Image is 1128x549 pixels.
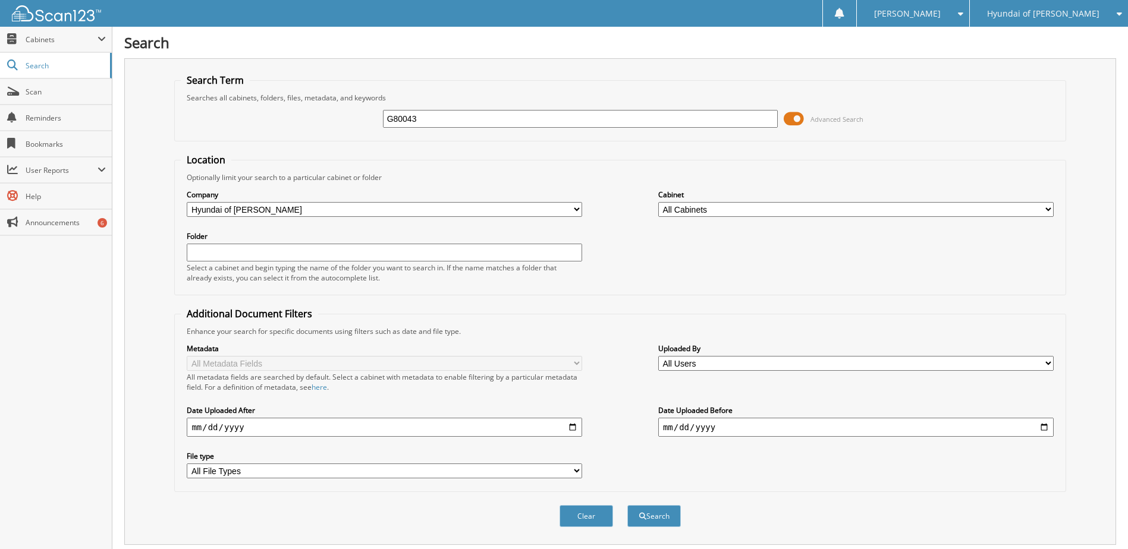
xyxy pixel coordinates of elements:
div: Optionally limit your search to a particular cabinet or folder [181,172,1059,182]
legend: Location [181,153,231,166]
span: Bookmarks [26,139,106,149]
span: Reminders [26,113,106,123]
label: File type [187,451,582,461]
label: Date Uploaded After [187,405,582,415]
div: 6 [98,218,107,228]
input: start [187,418,582,437]
div: Select a cabinet and begin typing the name of the folder you want to search in. If the name match... [187,263,582,283]
span: Scan [26,87,106,97]
label: Metadata [187,343,582,354]
div: All metadata fields are searched by default. Select a cabinet with metadata to enable filtering b... [187,372,582,392]
iframe: Chat Widget [1069,492,1128,549]
button: Search [627,505,681,527]
input: end [658,418,1054,437]
h1: Search [124,33,1116,52]
span: Search [26,61,104,71]
a: here [312,382,327,392]
span: Help [26,191,106,201]
button: Clear [560,505,613,527]
img: scan123-logo-white.svg [12,5,101,21]
legend: Additional Document Filters [181,307,318,320]
legend: Search Term [181,74,250,87]
div: Searches all cabinets, folders, files, metadata, and keywords [181,93,1059,103]
label: Company [187,190,582,200]
span: User Reports [26,165,98,175]
div: Enhance your search for specific documents using filters such as date and file type. [181,326,1059,336]
label: Date Uploaded Before [658,405,1054,415]
span: Advanced Search [810,115,863,124]
label: Uploaded By [658,343,1054,354]
span: Cabinets [26,34,98,45]
label: Cabinet [658,190,1054,200]
span: Hyundai of [PERSON_NAME] [987,10,1099,17]
label: Folder [187,231,582,241]
span: Announcements [26,217,106,228]
span: [PERSON_NAME] [874,10,941,17]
